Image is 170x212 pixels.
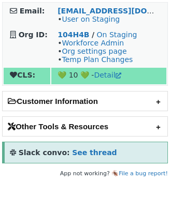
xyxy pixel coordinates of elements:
[51,68,166,84] td: 💚 10 💚 -
[10,71,35,79] strong: CLS:
[62,55,133,64] a: Temp Plan Changes
[97,31,137,39] a: On Staging
[58,31,89,39] a: 104H4B
[72,148,117,157] a: See thread
[58,15,120,23] span: •
[62,39,124,47] a: Workforce Admin
[58,39,133,64] span: • • •
[3,92,167,111] h2: Customer Information
[20,7,45,15] strong: Email:
[62,47,126,55] a: Org settings page
[92,31,94,39] strong: /
[3,117,167,136] h2: Other Tools & Resources
[62,15,120,23] a: User on Staging
[2,169,168,179] footer: App not working? 🪳
[19,148,70,157] strong: Slack convo:
[94,71,121,79] a: Detail
[19,31,48,39] strong: Org ID:
[119,170,168,177] a: File a bug report!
